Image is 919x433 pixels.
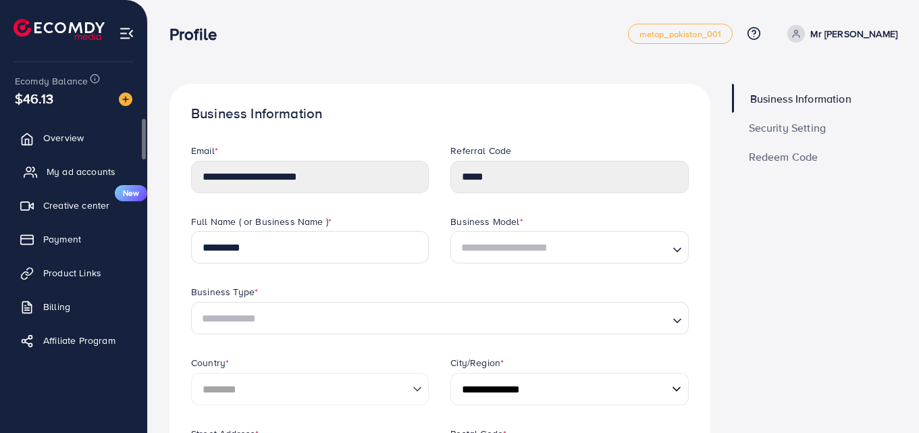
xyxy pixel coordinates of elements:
a: Payment [10,226,137,253]
img: menu [119,26,134,41]
span: Overview [43,131,84,145]
a: Creative centerNew [10,192,137,219]
input: Search for option [456,238,666,259]
span: New [115,185,147,201]
p: Mr [PERSON_NAME] [810,26,897,42]
div: Search for option [191,302,689,334]
span: Product Links [43,266,101,280]
a: Overview [10,124,137,151]
a: My ad accounts [10,158,137,185]
label: Business Type [191,285,258,299]
span: $46.13 [15,88,53,108]
label: Full Name ( or Business Name ) [191,215,332,228]
label: Referral Code [450,144,511,157]
a: Affiliate Program [10,327,137,354]
span: Ecomdy Balance [15,74,88,88]
h3: Profile [169,24,228,44]
span: Billing [43,300,70,313]
span: Business Information [750,93,851,104]
img: image [119,93,132,106]
input: Search for option [197,309,667,330]
span: Redeem Code [749,151,818,162]
div: Search for option [450,231,688,263]
label: City/Region [450,356,504,370]
a: Mr [PERSON_NAME] [782,25,897,43]
iframe: Chat [862,372,909,423]
span: Security Setting [749,122,826,133]
label: Country [191,356,229,370]
span: Affiliate Program [43,334,115,347]
label: Business Model [450,215,523,228]
h1: Business Information [191,105,689,122]
span: metap_pakistan_001 [639,30,722,39]
label: Email [191,144,218,157]
a: Billing [10,293,137,320]
a: Product Links [10,259,137,286]
a: metap_pakistan_001 [628,24,733,44]
span: Creative center [43,199,109,212]
img: logo [14,19,105,40]
span: My ad accounts [47,165,115,178]
span: Payment [43,232,81,246]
